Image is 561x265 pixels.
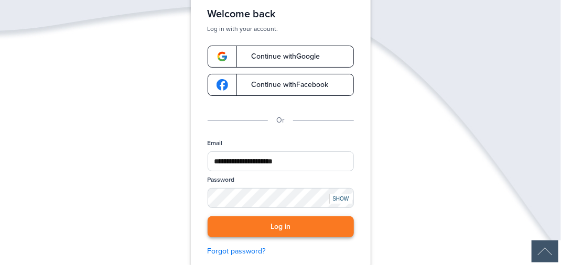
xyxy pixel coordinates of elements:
[241,81,329,89] span: Continue with Facebook
[532,240,558,262] img: Back to Top
[208,188,354,208] input: Password
[208,46,354,68] a: google-logoContinue withGoogle
[276,115,285,126] p: Or
[208,216,354,238] button: Log in
[208,151,354,171] input: Email
[208,175,235,184] label: Password
[208,246,354,257] a: Forgot password?
[208,139,223,148] label: Email
[217,79,228,91] img: google-logo
[241,53,320,60] span: Continue with Google
[329,194,352,204] div: SHOW
[532,240,558,262] div: Scroll Back to Top
[208,8,354,20] h1: Welcome back
[208,25,354,33] p: Log in with your account.
[217,51,228,62] img: google-logo
[208,74,354,96] a: google-logoContinue withFacebook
